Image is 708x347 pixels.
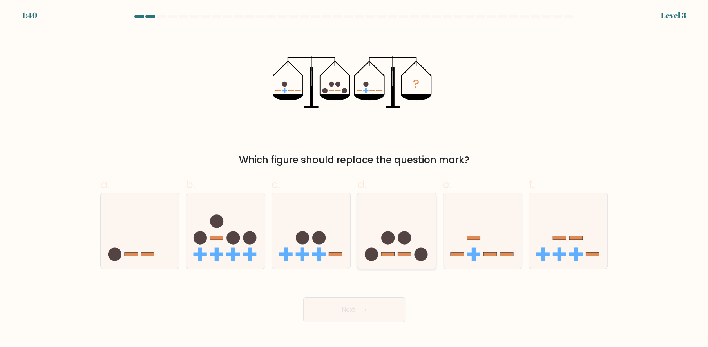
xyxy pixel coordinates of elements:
[272,177,280,192] span: c.
[529,177,534,192] span: f.
[443,177,451,192] span: e.
[100,177,110,192] span: a.
[357,177,366,192] span: d.
[303,297,405,322] button: Next
[22,9,37,21] div: 1:40
[661,9,686,21] div: Level 3
[105,153,603,167] div: Which figure should replace the question mark?
[186,177,195,192] span: b.
[413,75,419,92] tspan: ?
